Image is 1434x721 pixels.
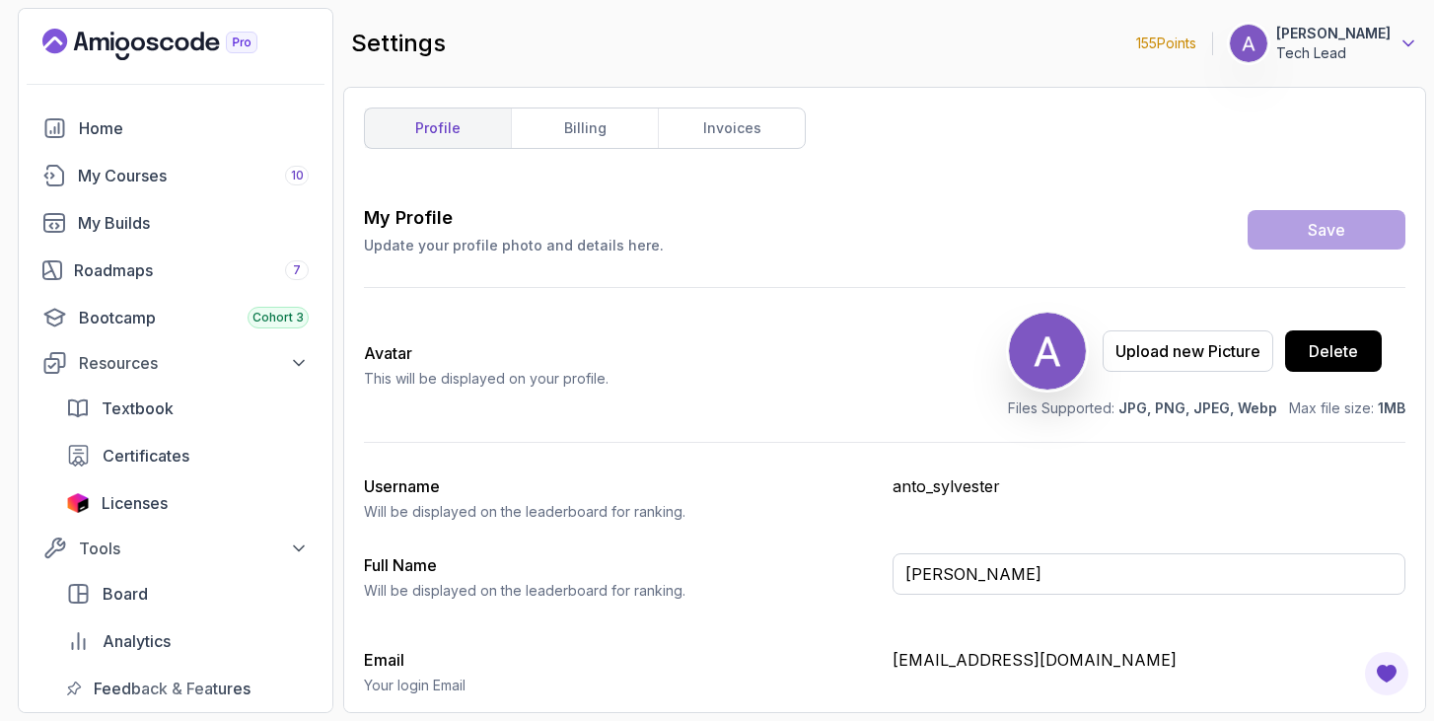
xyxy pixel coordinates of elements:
[893,474,1405,498] p: anto_sylvester
[1308,218,1345,242] div: Save
[1309,339,1358,363] div: Delete
[252,310,304,325] span: Cohort 3
[364,204,664,232] h3: My Profile
[1248,210,1405,250] button: Save
[293,262,301,278] span: 7
[31,203,321,243] a: builds
[1118,399,1277,416] span: JPG, PNG, JPEG, Webp
[364,648,877,672] h3: Email
[103,582,148,606] span: Board
[79,306,309,329] div: Bootcamp
[1363,650,1410,697] button: Open Feedback Button
[74,258,309,282] div: Roadmaps
[31,531,321,566] button: Tools
[1009,313,1086,390] img: user profile image
[511,108,658,148] a: billing
[364,341,609,365] h2: Avatar
[102,491,168,515] span: Licenses
[54,436,321,475] a: certificates
[78,164,309,187] div: My Courses
[351,28,446,59] h2: settings
[1230,25,1267,62] img: user profile image
[365,108,511,148] a: profile
[79,351,309,375] div: Resources
[893,648,1405,672] p: [EMAIL_ADDRESS][DOMAIN_NAME]
[364,476,440,496] label: Username
[1229,24,1418,63] button: user profile image[PERSON_NAME]Tech Lead
[1115,339,1260,363] div: Upload new Picture
[31,345,321,381] button: Resources
[364,555,437,575] label: Full Name
[31,251,321,290] a: roadmaps
[364,502,877,522] p: Will be displayed on the leaderboard for ranking.
[94,677,251,700] span: Feedback & Features
[1276,43,1391,63] p: Tech Lead
[31,156,321,195] a: courses
[1378,399,1405,416] span: 1MB
[291,168,304,183] span: 10
[31,108,321,148] a: home
[103,629,171,653] span: Analytics
[54,389,321,428] a: textbook
[658,108,805,148] a: invoices
[78,211,309,235] div: My Builds
[364,581,877,601] p: Will be displayed on the leaderboard for ranking.
[1103,330,1273,372] button: Upload new Picture
[1136,34,1196,53] p: 155 Points
[893,553,1405,595] input: Enter your full name
[54,574,321,613] a: board
[103,444,189,468] span: Certificates
[1276,24,1391,43] p: [PERSON_NAME]
[1008,398,1405,418] p: Files Supported: Max file size:
[31,298,321,337] a: bootcamp
[66,493,90,513] img: jetbrains icon
[364,236,664,255] p: Update your profile photo and details here.
[364,676,877,695] p: Your login Email
[42,29,303,60] a: Landing page
[54,669,321,708] a: feedback
[1285,330,1382,372] button: Delete
[54,621,321,661] a: analytics
[79,116,309,140] div: Home
[54,483,321,523] a: licenses
[102,397,174,420] span: Textbook
[364,369,609,389] p: This will be displayed on your profile.
[79,537,309,560] div: Tools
